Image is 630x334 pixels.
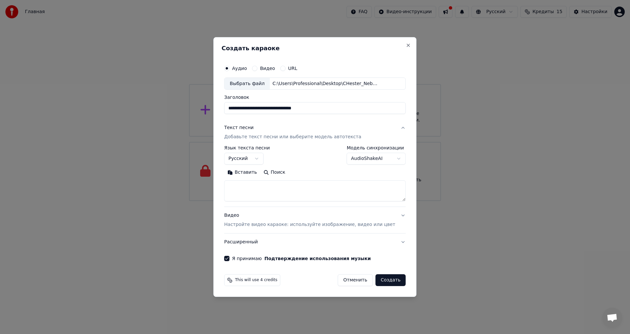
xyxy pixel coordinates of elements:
label: Видео [260,66,275,71]
button: Отменить [338,274,373,286]
div: C:\Users\Professional\Desktop\CHester_Nebro_-_Polstrany_62745798 (1).mp3 [270,80,381,87]
button: Расширенный [224,234,406,251]
label: URL [288,66,297,71]
div: Видео [224,212,395,228]
p: Настройте видео караоке: используйте изображение, видео или цвет [224,221,395,228]
p: Добавьте текст песни или выберите модель автотекста [224,134,361,141]
button: ВидеоНастройте видео караоке: используйте изображение, видео или цвет [224,207,406,234]
label: Заголовок [224,95,406,100]
button: Текст песниДобавьте текст песни или выберите модель автотекста [224,120,406,146]
button: Создать [375,274,406,286]
div: Текст песни [224,125,254,131]
span: This will use 4 credits [235,278,277,283]
button: Поиск [260,167,288,178]
h2: Создать караоке [221,45,408,51]
div: Выбрать файл [224,78,270,90]
label: Я принимаю [232,256,371,261]
label: Аудио [232,66,247,71]
button: Я принимаю [264,256,371,261]
div: Текст песниДобавьте текст песни или выберите модель автотекста [224,146,406,207]
label: Язык текста песни [224,146,270,150]
label: Модель синхронизации [347,146,406,150]
button: Вставить [224,167,260,178]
